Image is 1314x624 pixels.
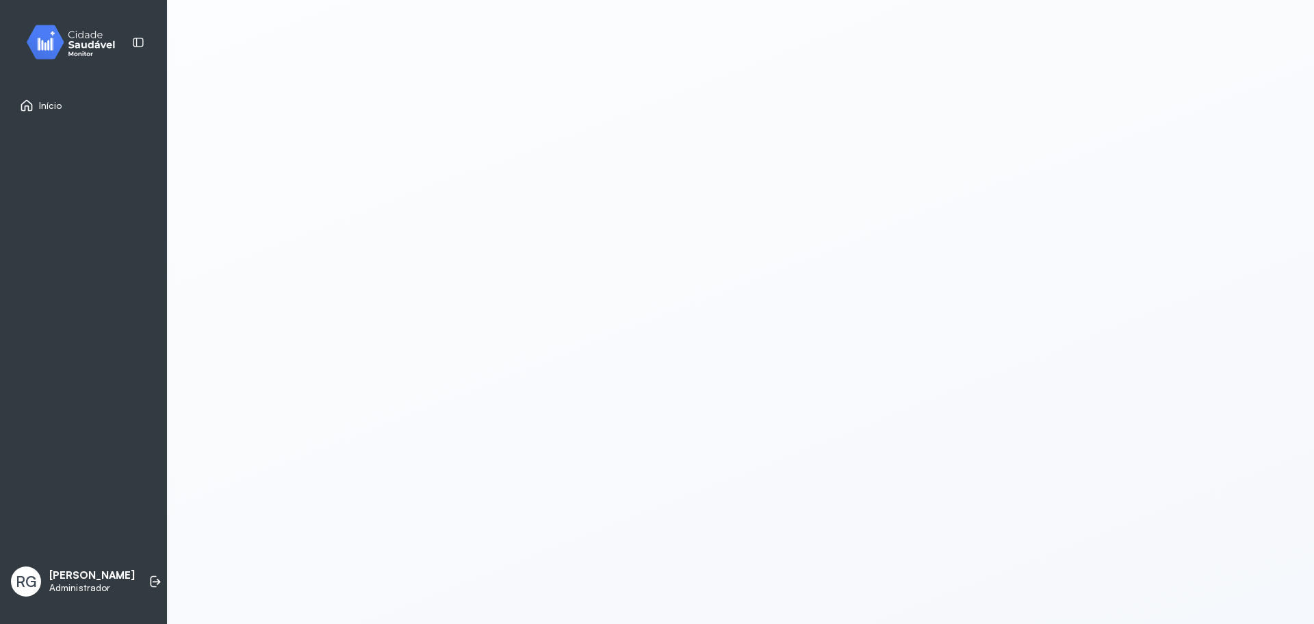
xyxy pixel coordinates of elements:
p: [PERSON_NAME] [49,569,135,582]
span: RG [16,573,36,590]
a: Início [20,99,147,112]
span: Início [39,100,62,112]
p: Administrador [49,582,135,594]
img: monitor.svg [14,22,138,62]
